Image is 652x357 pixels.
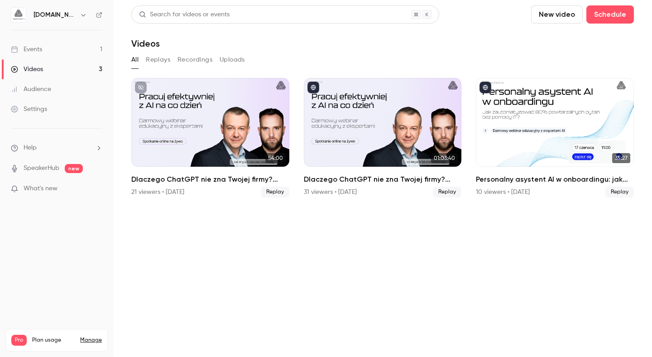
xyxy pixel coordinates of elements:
[605,187,634,198] span: Replay
[65,164,83,173] span: new
[304,188,357,197] div: 31 viewers • [DATE]
[476,78,634,198] li: Personalny asystent AI w onboardingu: jak zautomatyzować 80% powtarzalnych pytań bez pomocy IT?
[220,53,245,67] button: Uploads
[131,78,289,198] a: 54:00Dlaczego ChatGPT nie zna Twojej firmy? Praktyczny przewodnik przygotowania wiedzy firmowej j...
[131,5,634,352] section: Videos
[146,53,170,67] button: Replays
[586,5,634,24] button: Schedule
[131,38,160,49] h1: Videos
[131,53,139,67] button: All
[131,188,184,197] div: 21 viewers • [DATE]
[307,82,319,93] button: published
[476,174,634,185] h2: Personalny asystent AI w onboardingu: jak zautomatyzować 80% powtarzalnych pytań bez pomocy IT?
[34,10,76,19] h6: [DOMAIN_NAME]
[24,143,37,153] span: Help
[131,174,289,185] h2: Dlaczego ChatGPT nie zna Twojej firmy? Praktyczny przewodnik przygotowania wiedzy firmowej jako k...
[11,85,51,94] div: Audience
[32,337,75,344] span: Plan usage
[304,78,462,198] a: 01:03:40Dlaczego ChatGPT nie zna Twojej firmy? Praktyczny przewodnik przygotowania wiedzy firmowe...
[531,5,583,24] button: New video
[11,65,43,74] div: Videos
[11,105,47,114] div: Settings
[11,143,102,153] li: help-dropdown-opener
[261,187,289,198] span: Replay
[24,164,59,173] a: SpeakerHub
[612,153,630,163] span: 35:27
[24,184,58,193] span: What's new
[11,335,27,346] span: Pro
[11,45,42,54] div: Events
[476,188,530,197] div: 10 viewers • [DATE]
[131,78,289,198] li: Dlaczego ChatGPT nie zna Twojej firmy? Praktyczny przewodnik przygotowania wiedzy firmowej jako k...
[431,153,458,163] span: 01:03:40
[304,78,462,198] li: Dlaczego ChatGPT nie zna Twojej firmy? Praktyczny przewodnik przygotowania wiedzy firmowej jako k...
[433,187,461,198] span: Replay
[265,153,286,163] span: 54:00
[177,53,212,67] button: Recordings
[476,78,634,198] a: 35:27Personalny asystent AI w onboardingu: jak zautomatyzować 80% powtarzalnych pytań bez pomocy ...
[11,8,26,22] img: aigmented.io
[135,82,147,93] button: unpublished
[80,337,102,344] a: Manage
[139,10,230,19] div: Search for videos or events
[479,82,491,93] button: published
[131,78,634,198] ul: Videos
[304,174,462,185] h2: Dlaczego ChatGPT nie zna Twojej firmy? Praktyczny przewodnik przygotowania wiedzy firmowej jako k...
